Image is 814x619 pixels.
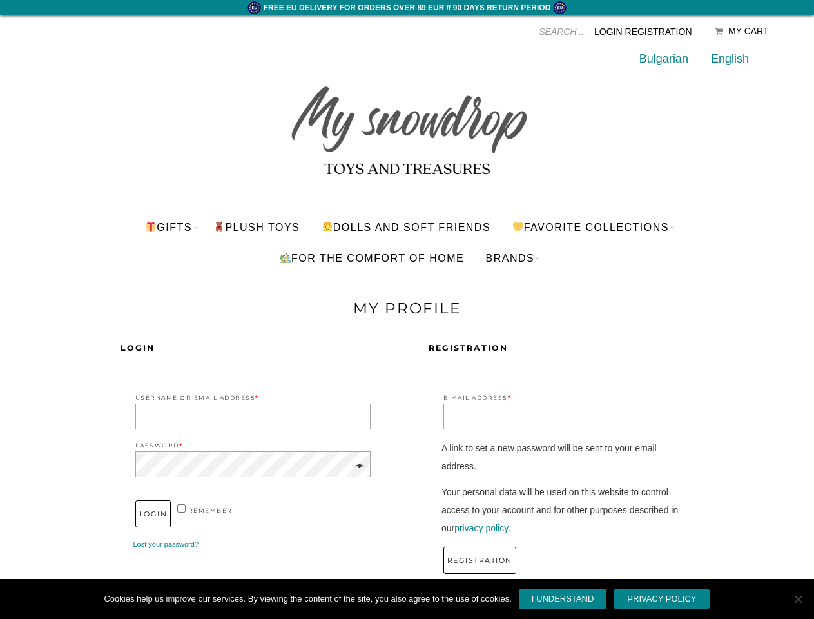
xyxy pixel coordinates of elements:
[146,222,156,232] img: 🎁
[502,211,679,242] a: Favorite Collections
[429,343,694,353] h2: registration
[476,242,545,273] a: BRANDS
[454,523,508,533] a: privacy policy
[550,1,567,14] img: eu.png
[121,343,386,353] h2: Login
[133,540,199,548] a: Lost your password?
[441,483,681,537] p: Your personal data will be used on this website to control access to your account and for other p...
[312,211,501,242] a: Dolls and soft friends
[594,26,692,37] a: Login Registration
[513,222,523,232] img: 💛
[285,63,530,186] img: My snowdrop
[322,222,333,232] img: 👧
[135,440,371,451] label: Password
[518,589,608,609] a: Разбрах
[639,52,688,65] a: Bulgarian
[270,242,474,273] a: For the comfort of home
[441,439,681,475] p: A link to set a new password will be sent to your email address.
[135,211,202,242] a: Gifts
[490,22,586,41] input: SEARCH ...
[711,52,749,65] a: English
[614,589,710,609] a: Политика за поверителност
[135,392,371,404] label: Username or Email Address
[188,507,233,514] span: remember
[247,1,264,14] img: eu.png
[443,547,516,574] button: registration
[177,504,186,513] input: remember
[150,299,665,317] h1: My profile
[214,222,224,232] img: 🧸
[280,253,291,263] img: 🏡
[791,593,804,605] span: No
[443,392,679,404] label: E-mail address
[135,500,171,527] button: Login
[715,27,769,36] a: My Cart
[104,593,511,605] span: Cookies help us improve our services. By viewing the content of the site, you also agree to the u...
[728,26,769,36] div: My Cart
[204,211,309,242] a: PLUSH TOYS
